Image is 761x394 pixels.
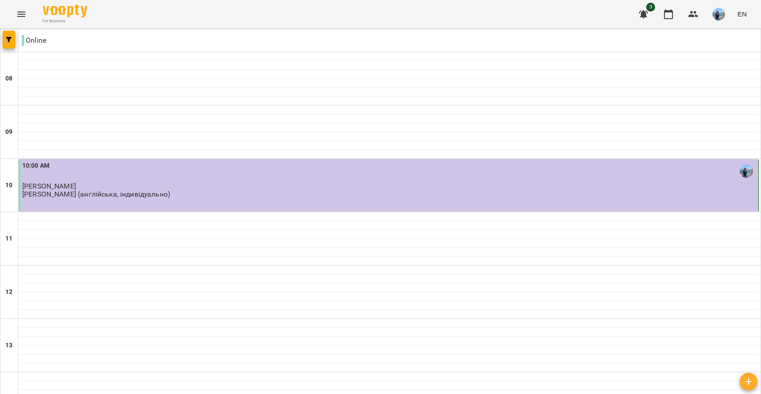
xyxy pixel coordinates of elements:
[5,287,12,297] h6: 12
[5,341,12,350] h6: 13
[740,373,757,390] button: Add lesson
[5,127,12,137] h6: 09
[22,161,49,171] label: 10:00 AM
[22,182,76,190] span: [PERSON_NAME]
[5,181,12,190] h6: 10
[22,35,46,46] p: Online
[737,9,747,19] span: EN
[43,18,87,24] span: For Business
[5,234,12,244] h6: 11
[43,4,87,17] img: Voopty Logo
[740,165,753,178] img: Ковальовська Анастасія Вячеславівна (а)
[22,190,170,198] p: [PERSON_NAME] (англійська, індивідуально)
[5,74,12,84] h6: 08
[646,3,655,12] span: 3
[11,4,32,25] button: Menu
[734,6,750,22] button: EN
[712,8,725,20] img: 8b0d75930c4dba3d36228cba45c651ae.jpg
